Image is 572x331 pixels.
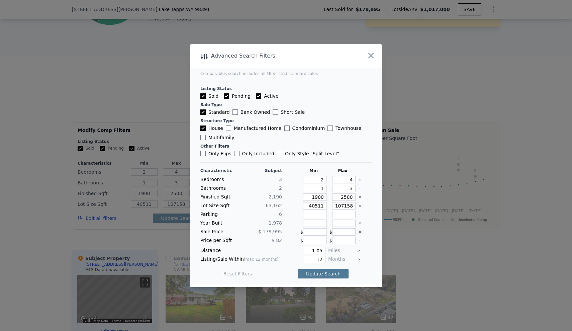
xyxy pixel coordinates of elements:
label: Sold [200,93,218,99]
div: Sale Price [200,228,240,236]
label: Pending [224,93,251,99]
input: Condominium [284,126,290,131]
span: $ 82 [272,238,282,243]
div: Distance [200,247,282,254]
button: Clear [358,249,361,252]
div: Advanced Search Filters [190,51,344,61]
div: $ [329,228,356,236]
div: $ [300,237,327,244]
button: Clear [359,187,361,190]
label: House [200,125,223,132]
div: Lot Size Sqft [200,202,240,210]
label: Bank Owned [232,109,270,115]
div: Characteristic [200,168,240,173]
label: Multifamily [200,134,234,141]
label: Active [256,93,278,99]
div: $ [329,237,356,244]
input: Pending [224,93,229,99]
div: Price per Sqft [200,237,240,244]
div: $ [300,228,327,236]
button: Clear [358,258,361,261]
div: Subject [243,168,282,173]
div: Other Filters [200,144,372,149]
button: Clear [359,222,361,225]
div: Min [300,168,327,173]
div: Parking [200,211,240,218]
button: Clear [359,213,361,216]
button: Clear [359,204,361,207]
input: Only Style "Split Level" [277,151,282,156]
input: Bank Owned [232,109,238,115]
div: Sale Type [200,102,372,107]
div: Miles [328,247,355,254]
label: Condominium [284,125,325,132]
label: Only Flips [200,150,231,157]
div: Year Built [200,220,240,227]
button: Reset [223,270,252,277]
button: Update Search [298,269,349,278]
input: Short Sale [273,109,278,115]
div: Max [329,168,356,173]
div: Listing Status [200,86,372,91]
button: Clear [359,196,361,198]
div: Bathrooms [200,185,240,192]
span: $ 179,995 [258,229,282,234]
input: Standard [200,109,206,115]
div: Finished Sqft [200,193,240,201]
div: Comparables search includes all MLS-listed standard sales [200,71,372,76]
input: Only Flips [200,151,206,156]
span: (max 12 months) [244,257,279,262]
label: Only Style " Split Level " [277,150,339,157]
span: 2 [279,185,282,191]
div: Structure Type [200,118,372,123]
span: 63,162 [266,203,282,208]
span: 3 [279,177,282,182]
label: Townhouse [327,125,361,132]
input: Townhouse [327,126,333,131]
label: Standard [200,109,230,115]
input: House [200,126,206,131]
input: Active [256,93,261,99]
label: Only Included [234,150,274,157]
button: Clear [359,178,361,181]
span: 1,978 [269,220,282,226]
div: Months [328,256,355,263]
input: Multifamily [200,135,206,140]
div: Bedrooms [200,176,240,183]
label: Short Sale [273,109,305,115]
span: 2,190 [269,194,282,199]
div: Listing/Sale Within [200,256,282,263]
input: Sold [200,93,206,99]
input: Only Included [234,151,240,156]
input: Manufactured Home [226,126,231,131]
button: Clear [359,231,361,233]
label: Manufactured Home [226,125,282,132]
button: Clear [359,239,361,242]
span: 6 [279,212,282,217]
